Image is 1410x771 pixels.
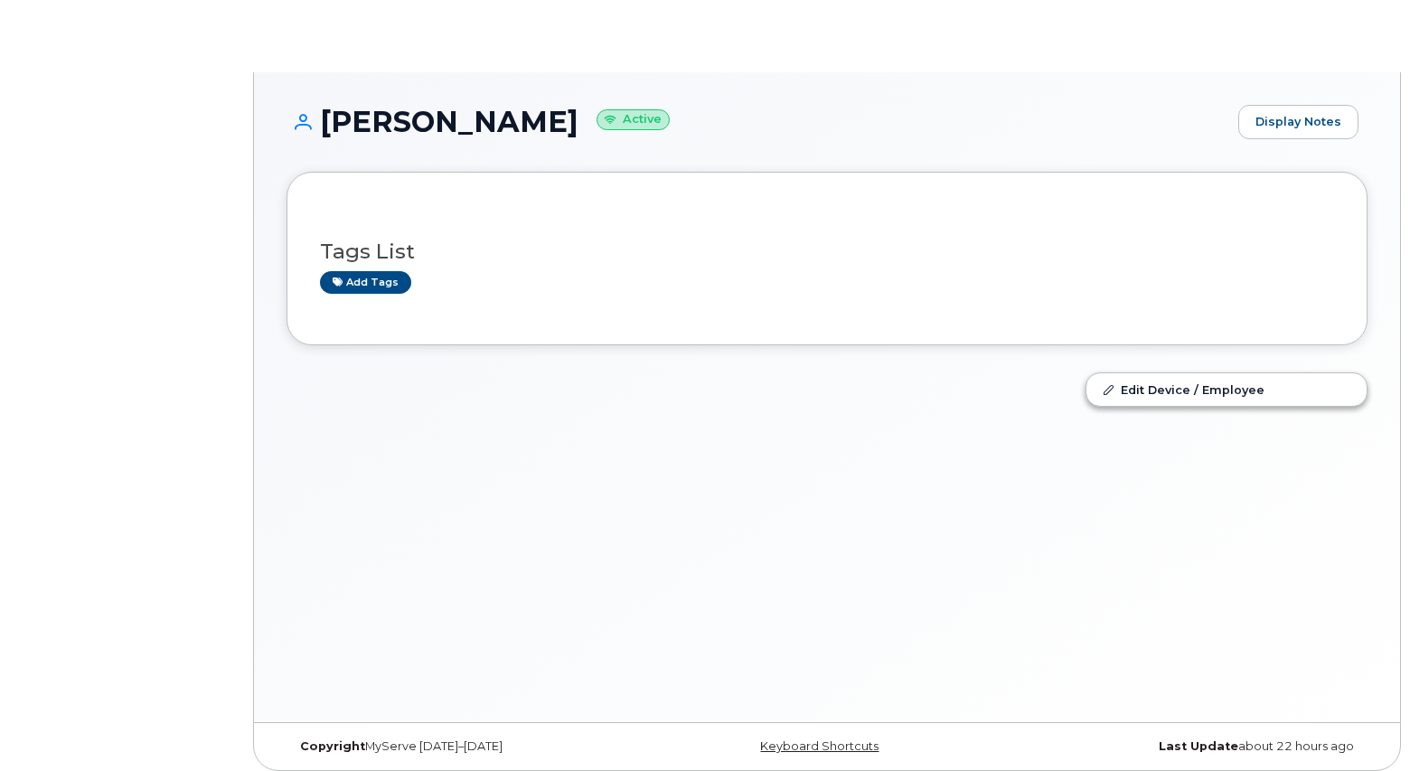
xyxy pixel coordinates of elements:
div: MyServe [DATE]–[DATE] [287,739,647,754]
a: Display Notes [1238,105,1358,139]
a: Edit Device / Employee [1086,373,1367,406]
small: Active [597,109,670,130]
div: about 22 hours ago [1007,739,1368,754]
strong: Copyright [300,739,365,753]
a: Keyboard Shortcuts [760,739,879,753]
h3: Tags List [320,240,1334,263]
strong: Last Update [1159,739,1238,753]
a: Add tags [320,271,411,294]
h1: [PERSON_NAME] [287,106,1229,137]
